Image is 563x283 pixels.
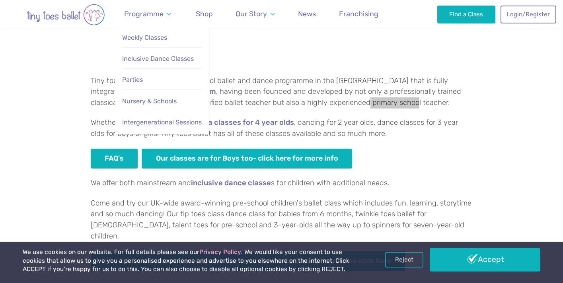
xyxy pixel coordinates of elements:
[199,248,241,256] a: Privacy Policy
[91,178,473,189] p: We offer both mainstream and s for children with additional needs.
[335,5,382,23] a: Franchising
[298,10,316,18] span: News
[122,55,194,62] span: Inclusive Dance Classes
[10,4,121,25] img: tiny toes ballet
[142,149,352,169] a: Our classes are for Boys too- click here for more info
[121,51,202,67] a: Inclusive Dance Classes
[339,10,378,18] span: Franchising
[294,5,319,23] a: News
[121,5,175,23] a: Programme
[437,6,496,23] a: Find a Class
[91,198,473,242] p: Come and try our UK-wide award-winning pre-school children's ballet class which includes fun, lea...
[121,93,202,110] a: Nursery & Schools
[121,114,202,131] a: Intergenerational Sessions
[196,10,213,18] span: Shop
[121,30,202,46] a: Weekly Classes
[501,6,556,23] a: Login/Register
[122,34,167,41] span: Weekly Classes
[191,179,271,187] a: inclusive dance classe
[192,5,216,23] a: Shop
[91,117,473,139] p: Whether you are looking for , dancing for 2 year olds, dance classes for 3 year olds for boys or ...
[385,252,423,267] a: Reject
[91,149,138,169] a: FAQ's
[124,10,164,18] span: Programme
[91,76,473,109] p: Tiny toes ballet is the only pre-school ballet and dance programme in the [GEOGRAPHIC_DATA] that ...
[122,118,202,126] span: Intergenerational Sessions
[121,72,202,88] a: Parties
[181,119,294,127] a: ballerina classes for 4 year olds
[122,97,177,105] span: Nursery & Schools
[232,5,279,23] a: Our Story
[430,248,541,271] a: Accept
[23,248,359,274] p: We use cookies on our website. For full details please see our . We would like your consent to us...
[236,10,267,18] span: Our Story
[122,76,143,83] span: Parties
